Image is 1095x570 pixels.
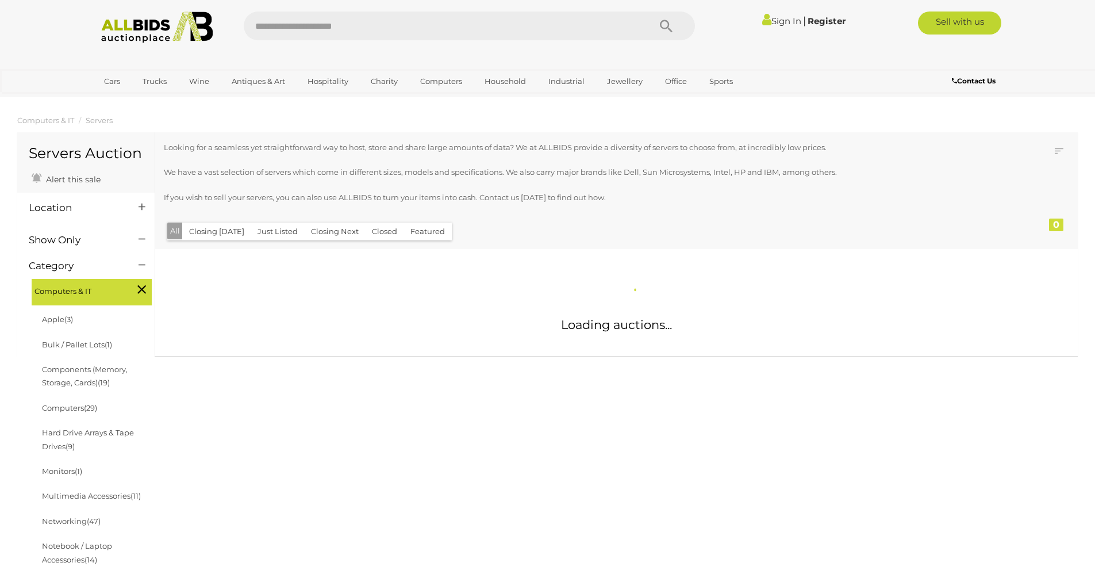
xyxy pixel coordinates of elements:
[29,146,143,162] h1: Servers Auction
[918,12,1001,35] a: Sell with us
[64,315,73,324] span: (3)
[952,75,998,87] a: Contact Us
[561,317,672,332] span: Loading auctions...
[86,116,113,125] a: Servers
[164,191,985,204] p: If you wish to sell your servers, you can also use ALLBIDS to turn your items into cash. Contact ...
[477,72,533,91] a: Household
[43,174,101,185] span: Alert this sale
[97,72,128,91] a: Cars
[29,202,121,213] h4: Location
[600,72,650,91] a: Jewellery
[105,340,112,349] span: (1)
[42,365,128,387] a: Components (Memory, Storage, Cards)(19)
[251,223,305,240] button: Just Listed
[658,72,694,91] a: Office
[1049,219,1063,231] div: 0
[363,72,405,91] a: Charity
[29,235,121,246] h4: Show Only
[97,91,193,110] a: [GEOGRAPHIC_DATA]
[130,491,141,500] span: (11)
[404,223,452,240] button: Featured
[637,12,695,40] button: Search
[803,14,806,27] span: |
[42,491,141,500] a: Multimedia Accessories(11)
[135,72,174,91] a: Trucks
[762,16,801,26] a: Sign In
[167,223,183,239] button: All
[42,340,112,349] a: Bulk / Pallet Lots(1)
[42,315,73,324] a: Apple(3)
[84,403,97,412] span: (29)
[952,76,996,85] b: Contact Us
[42,541,112,564] a: Notebook / Laptop Accessories(14)
[42,403,97,412] a: Computers(29)
[182,223,251,240] button: Closing [DATE]
[17,116,74,125] a: Computers & IT
[87,517,101,526] span: (47)
[66,442,75,451] span: (9)
[702,72,740,91] a: Sports
[808,16,846,26] a: Register
[75,466,82,476] span: (1)
[29,170,103,187] a: Alert this sale
[84,555,97,564] span: (14)
[42,428,134,450] a: Hard Drive Arrays & Tape Drives(9)
[304,223,366,240] button: Closing Next
[164,141,985,154] p: Looking for a seamless yet straightforward way to host, store and share large amounts of data? We...
[300,72,356,91] a: Hospitality
[29,261,121,271] h4: Category
[98,378,110,387] span: (19)
[224,72,293,91] a: Antiques & Art
[413,72,470,91] a: Computers
[541,72,592,91] a: Industrial
[182,72,217,91] a: Wine
[42,517,101,526] a: Networking(47)
[42,466,82,476] a: Monitors(1)
[164,166,985,179] p: We have a vast selection of servers which come in different sizes, models and specifications. We ...
[365,223,404,240] button: Closed
[95,12,220,43] img: Allbids.com.au
[34,282,121,298] span: Computers & IT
